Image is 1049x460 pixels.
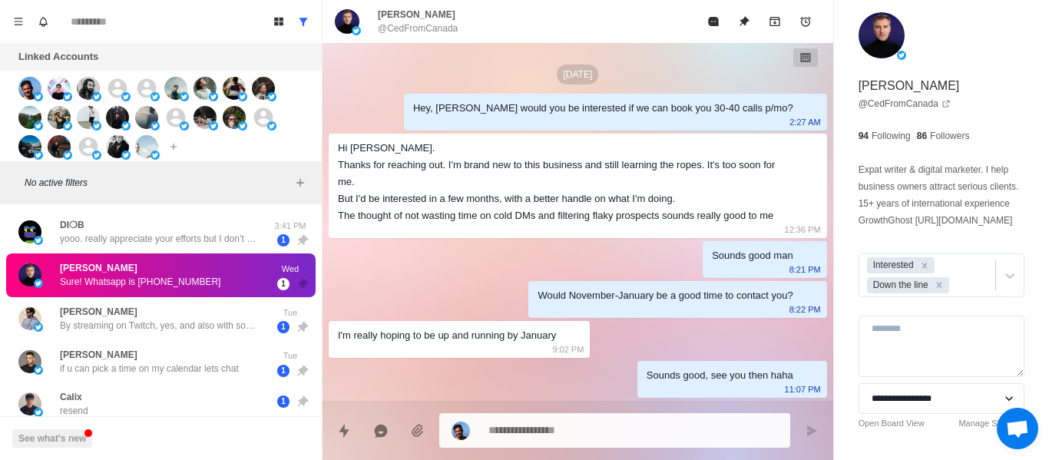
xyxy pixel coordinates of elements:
img: picture [151,151,160,160]
img: picture [34,92,43,101]
p: 3:41 PM [271,220,309,233]
img: picture [151,92,160,101]
img: picture [18,263,41,286]
a: Manage Statuses [958,417,1024,430]
p: 86 [917,129,927,143]
img: picture [151,121,160,131]
img: picture [18,350,41,373]
img: picture [352,26,361,35]
p: Followers [930,129,969,143]
button: Add reminder [790,6,821,37]
p: 8:22 PM [789,301,821,318]
img: picture [92,121,101,131]
button: Reply with AI [366,415,396,446]
button: Show all conversations [291,9,316,34]
button: Add account [164,137,183,156]
img: picture [194,77,217,100]
p: Expat writer & digital marketer. I help business owners attract serious clients. 15+ years of int... [859,161,1024,229]
button: Notifications [31,9,55,34]
img: picture [34,366,43,375]
img: picture [267,92,276,101]
img: picture [77,106,100,129]
div: Remove Down the line [931,277,948,293]
img: picture [77,77,100,100]
span: 1 [277,278,290,290]
button: Send message [796,415,827,446]
p: 12:36 PM [785,221,821,238]
img: picture [267,121,276,131]
img: picture [238,121,247,131]
img: picture [63,121,72,131]
p: Tue [271,349,309,362]
div: Hey, [PERSON_NAME] would you be interested if we can book you 30-40 calls p/mo? [413,100,793,117]
button: Board View [266,9,291,34]
button: Add media [402,415,433,446]
img: picture [121,151,131,160]
button: See what's new [12,429,92,448]
img: picture [63,151,72,160]
p: @CedFromCanada [378,22,458,35]
img: picture [859,12,905,58]
p: Following [872,129,911,143]
img: picture [897,51,906,60]
div: Would November-January be a good time to contact you? [538,287,793,304]
img: picture [223,106,246,129]
span: 1 [277,365,290,377]
p: Calix [60,390,82,404]
img: picture [135,106,158,129]
p: [PERSON_NAME] [378,8,455,22]
p: 94 [859,129,869,143]
p: 8:21 PM [789,261,821,278]
img: picture [18,307,41,330]
img: picture [180,121,189,131]
p: Tue [271,306,309,319]
img: picture [335,9,359,34]
p: By streaming on Twitch, yes, and also with some other things like subscribers on other platforms.... [60,319,260,333]
p: Sure! Whatsapp is [PHONE_NUMBER] [60,275,220,289]
p: [PERSON_NAME] [60,261,137,275]
p: if u can pick a time on my calendar lets chat [60,362,239,376]
img: picture [194,106,217,129]
img: picture [34,236,43,245]
span: 1 [277,395,290,408]
img: picture [135,135,158,158]
div: Sounds good man [712,247,793,264]
div: Sounds good, see you then haha [647,367,793,384]
div: Down the line [869,277,931,293]
img: picture [121,121,131,131]
img: picture [92,92,101,101]
p: yooo. really appreciate your efforts but I don’t need your service for now. maybe in the future, ... [60,232,260,246]
img: picture [34,323,43,332]
p: 11:07 PM [785,381,821,398]
p: No active filters [25,176,291,190]
img: picture [223,77,246,100]
img: picture [209,121,218,131]
img: picture [252,77,275,100]
div: Interested [869,257,916,273]
p: Linked Accounts [18,49,98,65]
p: [DATE] [557,65,598,84]
p: DI❍B [60,218,84,232]
img: picture [106,135,129,158]
img: picture [209,92,218,101]
p: 2:27 AM [789,114,820,131]
img: picture [18,77,41,100]
div: Remove Interested [916,257,933,273]
button: Unpin [729,6,759,37]
img: picture [18,220,41,243]
img: picture [18,392,41,415]
img: picture [92,151,101,160]
p: 9:02 PM [552,341,584,358]
span: 1 [277,234,290,247]
div: I'm really hoping to be up and running by January [338,327,556,344]
img: picture [34,121,43,131]
img: picture [48,106,71,129]
img: picture [452,422,470,440]
img: picture [164,77,187,100]
div: Open chat [997,408,1038,449]
p: [PERSON_NAME] [60,348,137,362]
button: Mark as read [698,6,729,37]
img: picture [34,408,43,417]
button: Archive [759,6,790,37]
button: Add filters [291,174,309,192]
